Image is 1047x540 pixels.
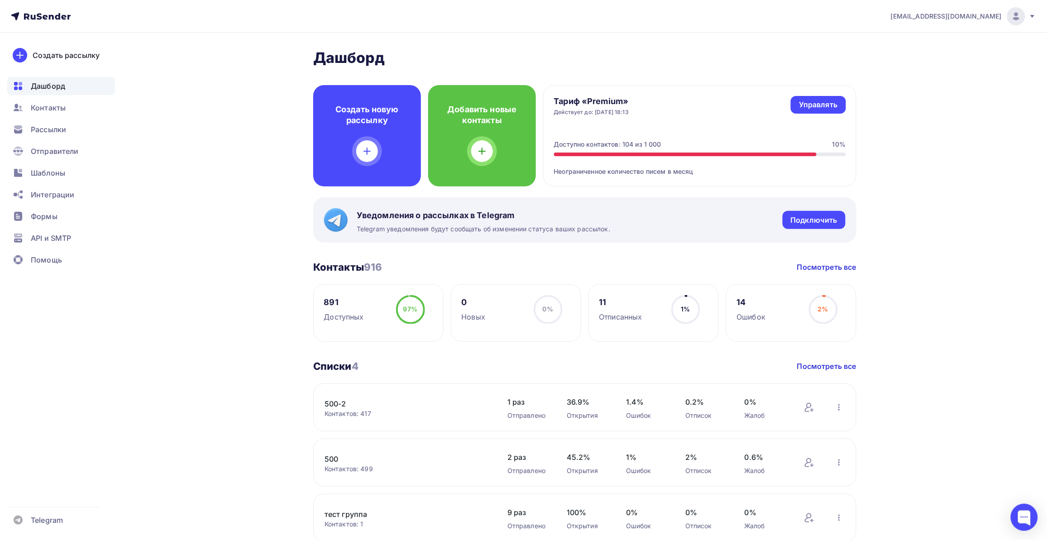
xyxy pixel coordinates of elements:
[554,96,629,107] h4: Тариф «Premium»
[31,146,79,157] span: Отправители
[737,297,766,308] div: 14
[685,466,727,475] div: Отписок
[325,409,489,418] div: Контактов: 417
[403,305,417,313] span: 97%
[507,411,549,420] div: Отправлено
[832,140,846,149] div: 10%
[325,509,478,520] a: тест группа
[626,411,667,420] div: Ошибок
[567,397,608,407] span: 36.9%
[31,233,71,244] span: API и SMTP
[313,49,856,67] h2: Дашборд
[685,521,727,530] div: Отписок
[797,361,856,372] a: Посмотреть все
[7,207,115,225] a: Формы
[7,77,115,95] a: Дашборд
[33,50,100,61] div: Создать рассылку
[313,360,359,373] h3: Списки
[554,156,846,176] div: Неограниченное количество писем в месяц
[357,225,610,234] span: Telegram уведомления будут сообщать об изменении статуса ваших рассылок.
[462,311,486,322] div: Новых
[325,520,489,529] div: Контактов: 1
[31,211,57,222] span: Формы
[507,507,549,518] span: 9 раз
[313,261,382,273] h3: Контакты
[554,140,661,149] div: Доступно контактов: 104 из 1 000
[325,398,478,409] a: 500-2
[818,305,828,313] span: 2%
[685,507,727,518] span: 0%
[745,411,786,420] div: Жалоб
[443,104,521,126] h4: Добавить новые контакты
[626,521,667,530] div: Ошибок
[626,397,667,407] span: 1.4%
[7,164,115,182] a: Шаблоны
[357,210,610,221] span: Уведомления о рассылках в Telegram
[791,215,837,225] div: Подключить
[7,120,115,139] a: Рассылки
[626,466,667,475] div: Ошибок
[31,189,74,200] span: Интеграции
[567,411,608,420] div: Открытия
[626,507,667,518] span: 0%
[324,297,364,308] div: 891
[567,452,608,463] span: 45.2%
[352,360,359,372] span: 4
[31,167,65,178] span: Шаблоны
[797,262,856,272] a: Посмотреть все
[31,102,66,113] span: Контакты
[745,397,786,407] span: 0%
[7,142,115,160] a: Отправители
[462,297,486,308] div: 0
[567,521,608,530] div: Открытия
[745,466,786,475] div: Жалоб
[325,464,489,473] div: Контактов: 499
[685,411,727,420] div: Отписок
[745,521,786,530] div: Жалоб
[507,466,549,475] div: Отправлено
[685,397,727,407] span: 0.2%
[325,454,478,464] a: 500
[599,297,642,308] div: 11
[891,7,1036,25] a: [EMAIL_ADDRESS][DOMAIN_NAME]
[567,507,608,518] span: 100%
[31,254,62,265] span: Помощь
[31,81,65,91] span: Дашборд
[31,515,63,526] span: Telegram
[567,466,608,475] div: Открытия
[507,452,549,463] span: 2 раз
[554,109,629,116] div: Действует до: [DATE] 18:13
[31,124,66,135] span: Рассылки
[507,397,549,407] span: 1 раз
[745,507,786,518] span: 0%
[328,104,406,126] h4: Создать новую рассылку
[799,100,837,110] div: Управлять
[737,311,766,322] div: Ошибок
[681,305,690,313] span: 1%
[626,452,667,463] span: 1%
[364,261,382,273] span: 916
[685,452,727,463] span: 2%
[599,311,642,322] div: Отписанных
[324,311,364,322] div: Доступных
[891,12,1002,21] span: [EMAIL_ADDRESS][DOMAIN_NAME]
[507,521,549,530] div: Отправлено
[745,452,786,463] span: 0.6%
[543,305,553,313] span: 0%
[7,99,115,117] a: Контакты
